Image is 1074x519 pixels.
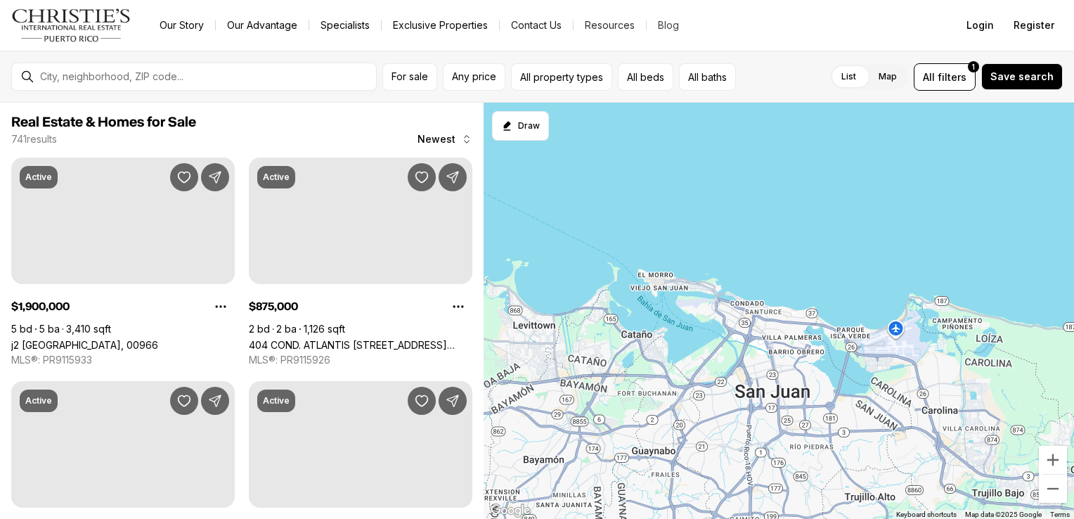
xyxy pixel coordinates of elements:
button: Save Property: 373 LUTZ [408,387,436,415]
span: filters [938,70,966,84]
a: Resources [574,15,646,35]
a: 404 COND. ATLANTIS AVENIDA DE LA CONSTITUCIÓN #308, SAN JUAN PR, 00901 [249,339,472,351]
span: Newest [418,134,455,145]
label: List [830,64,867,89]
a: Blog [647,15,690,35]
button: Start drawing [492,111,549,141]
p: Active [263,395,290,406]
button: Contact Us [500,15,573,35]
p: Active [263,172,290,183]
p: Active [25,172,52,183]
button: Save search [981,63,1063,90]
p: Active [25,395,52,406]
a: Our Story [148,15,215,35]
span: Login [966,20,994,31]
button: Property options [207,293,235,321]
a: Exclusive Properties [382,15,499,35]
span: 1 [972,61,975,72]
a: Specialists [309,15,381,35]
button: Save Property: 200 Av. Jesús T. Piñero, 200 AV. JESÚS T. PIÑERO, #21-M [170,387,198,415]
button: Register [1005,11,1063,39]
button: Allfilters1 [914,63,976,91]
span: For sale [392,71,428,82]
img: logo [11,8,131,42]
span: Map data ©2025 Google [965,511,1042,518]
button: All baths [679,63,736,91]
button: Zoom in [1039,446,1067,474]
span: Real Estate & Homes for Sale [11,115,196,129]
button: Any price [443,63,505,91]
button: Property options [444,293,472,321]
a: Our Advantage [216,15,309,35]
button: All beds [618,63,673,91]
button: Save Property: 404 COND. ATLANTIS AVENIDA DE LA CONSTITUCIÓN #308 [408,163,436,191]
span: Register [1014,20,1054,31]
a: j2 CALLE CHURCH HL #J2, GUAYNABO PR, 00966 [11,339,158,351]
button: All property types [511,63,612,91]
span: Save search [990,71,1054,82]
span: Any price [452,71,496,82]
p: 741 results [11,134,57,145]
button: Login [958,11,1002,39]
button: Save Property: j2 CALLE CHURCH HL #J2 [170,163,198,191]
button: Newest [409,125,481,153]
button: For sale [382,63,437,91]
label: Map [867,64,908,89]
span: All [923,70,935,84]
